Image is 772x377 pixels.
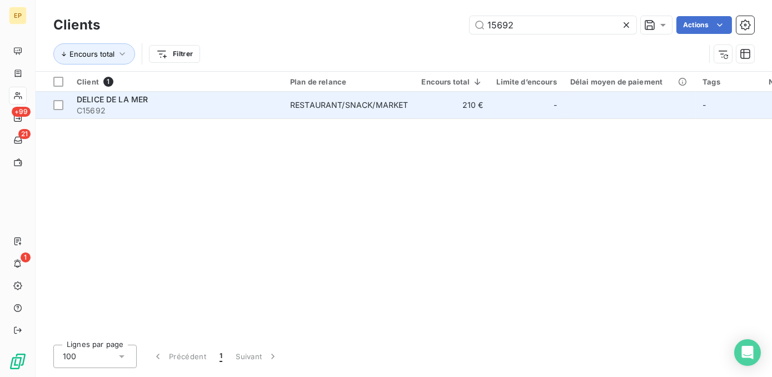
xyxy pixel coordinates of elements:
span: Encours total [69,49,114,58]
span: +99 [12,107,31,117]
span: - [703,100,706,110]
span: 1 [220,351,222,362]
button: Actions [676,16,732,34]
button: Encours total [53,43,135,65]
div: Limite d’encours [496,77,556,86]
span: 1 [21,252,31,262]
div: Encours total [421,77,483,86]
span: 21 [18,129,31,139]
div: Délai moyen de paiement [570,77,689,86]
span: C15692 [77,105,277,116]
a: 21 [9,131,26,149]
div: Plan de relance [290,77,408,86]
td: 210 € [415,92,490,118]
div: EP [9,7,27,24]
span: DELICE DE LA MER [77,95,148,104]
img: Logo LeanPay [9,353,27,370]
button: 1 [213,345,229,368]
div: RESTAURANT/SNACK/MARKET [290,100,408,111]
span: 100 [63,351,76,362]
span: - [554,100,557,111]
button: Filtrer [149,45,200,63]
a: +99 [9,109,26,127]
button: Précédent [146,345,213,368]
h3: Clients [53,15,100,35]
button: Suivant [229,345,285,368]
div: Tags [703,77,734,86]
input: Rechercher [470,16,636,34]
span: Client [77,77,99,86]
span: 1 [103,77,113,87]
div: Open Intercom Messenger [734,339,761,366]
